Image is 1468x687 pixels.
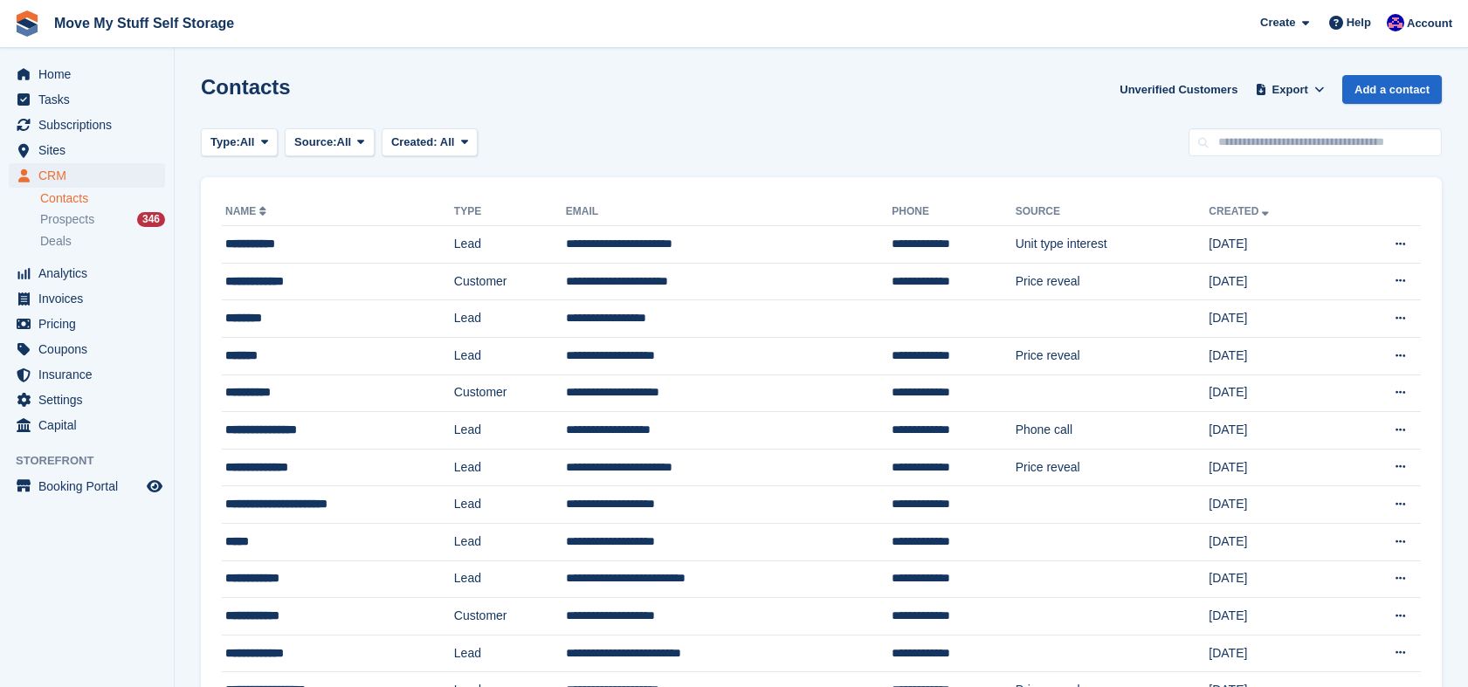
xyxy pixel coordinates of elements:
[40,233,72,250] span: Deals
[9,138,165,162] a: menu
[1016,337,1210,374] td: Price reveal
[285,128,375,157] button: Source: All
[38,312,143,336] span: Pricing
[454,374,566,412] td: Customer
[38,87,143,112] span: Tasks
[40,190,165,207] a: Contacts
[9,474,165,498] a: menu
[454,635,566,672] td: Lead
[40,232,165,251] a: Deals
[1251,75,1328,104] button: Export
[566,198,892,226] th: Email
[1209,635,1343,672] td: [DATE]
[9,312,165,336] a: menu
[38,337,143,361] span: Coupons
[38,413,143,437] span: Capital
[137,212,165,227] div: 346
[38,163,143,188] span: CRM
[1209,560,1343,598] td: [DATE]
[38,113,143,137] span: Subscriptions
[454,560,566,598] td: Lead
[1260,14,1295,31] span: Create
[210,134,240,151] span: Type:
[9,413,165,437] a: menu
[382,128,478,157] button: Created: All
[1407,15,1452,32] span: Account
[1016,226,1210,264] td: Unit type interest
[38,286,143,311] span: Invoices
[9,388,165,412] a: menu
[38,362,143,387] span: Insurance
[337,134,352,151] span: All
[892,198,1015,226] th: Phone
[454,412,566,450] td: Lead
[1016,263,1210,300] td: Price reveal
[201,75,291,99] h1: Contacts
[454,198,566,226] th: Type
[1209,300,1343,338] td: [DATE]
[1113,75,1244,104] a: Unverified Customers
[9,286,165,311] a: menu
[9,362,165,387] a: menu
[201,128,278,157] button: Type: All
[391,135,438,148] span: Created:
[454,300,566,338] td: Lead
[454,486,566,524] td: Lead
[225,205,270,217] a: Name
[47,9,241,38] a: Move My Stuff Self Storage
[38,62,143,86] span: Home
[1016,198,1210,226] th: Source
[454,337,566,374] td: Lead
[14,10,40,37] img: stora-icon-8386f47178a22dfd0bd8f6a31ec36ba5ce8667c1dd55bd0f319d3a0aa187defe.svg
[1387,14,1404,31] img: Jade Whetnall
[294,134,336,151] span: Source:
[440,135,455,148] span: All
[240,134,255,151] span: All
[1342,75,1442,104] a: Add a contact
[38,138,143,162] span: Sites
[16,452,174,470] span: Storefront
[144,476,165,497] a: Preview store
[1016,412,1210,450] td: Phone call
[9,337,165,361] a: menu
[1272,81,1308,99] span: Export
[9,87,165,112] a: menu
[1209,263,1343,300] td: [DATE]
[38,388,143,412] span: Settings
[40,210,165,229] a: Prospects 346
[40,211,94,228] span: Prospects
[9,261,165,285] a: menu
[1209,226,1343,264] td: [DATE]
[1209,337,1343,374] td: [DATE]
[454,598,566,635] td: Customer
[1209,412,1343,450] td: [DATE]
[1209,486,1343,524] td: [DATE]
[1347,14,1371,31] span: Help
[1209,374,1343,412] td: [DATE]
[1209,523,1343,560] td: [DATE]
[38,474,143,498] span: Booking Portal
[1016,449,1210,486] td: Price reveal
[454,523,566,560] td: Lead
[1209,449,1343,486] td: [DATE]
[9,163,165,188] a: menu
[454,449,566,486] td: Lead
[454,226,566,264] td: Lead
[9,113,165,137] a: menu
[1209,205,1272,217] a: Created
[1209,598,1343,635] td: [DATE]
[38,261,143,285] span: Analytics
[454,263,566,300] td: Customer
[9,62,165,86] a: menu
